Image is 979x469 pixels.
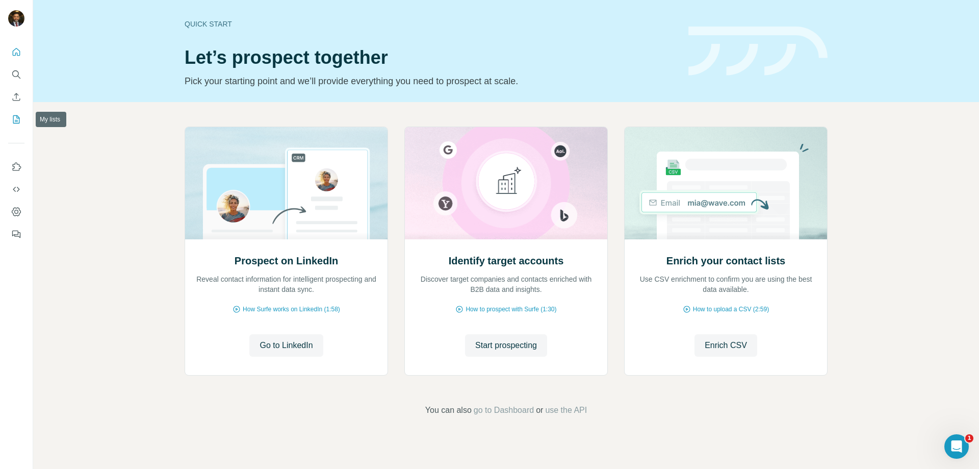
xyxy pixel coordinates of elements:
h1: Let’s prospect together [185,47,676,68]
button: Go to LinkedIn [249,334,323,357]
iframe: Intercom live chat [944,434,969,459]
span: You can also [425,404,472,416]
span: 1 [965,434,973,442]
button: go to Dashboard [474,404,534,416]
p: Reveal contact information for intelligent prospecting and instant data sync. [195,274,377,294]
img: Prospect on LinkedIn [185,127,388,239]
p: Discover target companies and contacts enriched with B2B data and insights. [415,274,597,294]
button: Enrich CSV [694,334,757,357]
p: Pick your starting point and we’ll provide everything you need to prospect at scale. [185,74,676,88]
button: Search [8,65,24,84]
button: Start prospecting [465,334,547,357]
button: Feedback [8,225,24,243]
p: Use CSV enrichment to confirm you are using the best data available. [635,274,817,294]
img: Identify target accounts [404,127,608,239]
img: Enrich your contact lists [624,127,828,239]
button: use the API [545,404,587,416]
span: How to prospect with Surfe (1:30) [466,305,556,314]
button: Use Surfe on LinkedIn [8,158,24,176]
button: Use Surfe API [8,180,24,199]
span: Enrich CSV [705,339,747,352]
span: or [536,404,543,416]
span: How Surfe works on LinkedIn (1:58) [243,305,340,314]
button: Dashboard [8,203,24,221]
span: How to upload a CSV (2:59) [693,305,769,314]
img: banner [688,27,828,76]
button: Enrich CSV [8,88,24,106]
button: My lists [8,110,24,129]
div: Quick start [185,19,676,29]
h2: Enrich your contact lists [666,254,785,268]
h2: Identify target accounts [449,254,564,268]
button: Quick start [8,43,24,61]
h2: Prospect on LinkedIn [235,254,338,268]
img: Avatar [8,10,24,27]
span: Go to LinkedIn [260,339,313,352]
span: Start prospecting [475,339,537,352]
